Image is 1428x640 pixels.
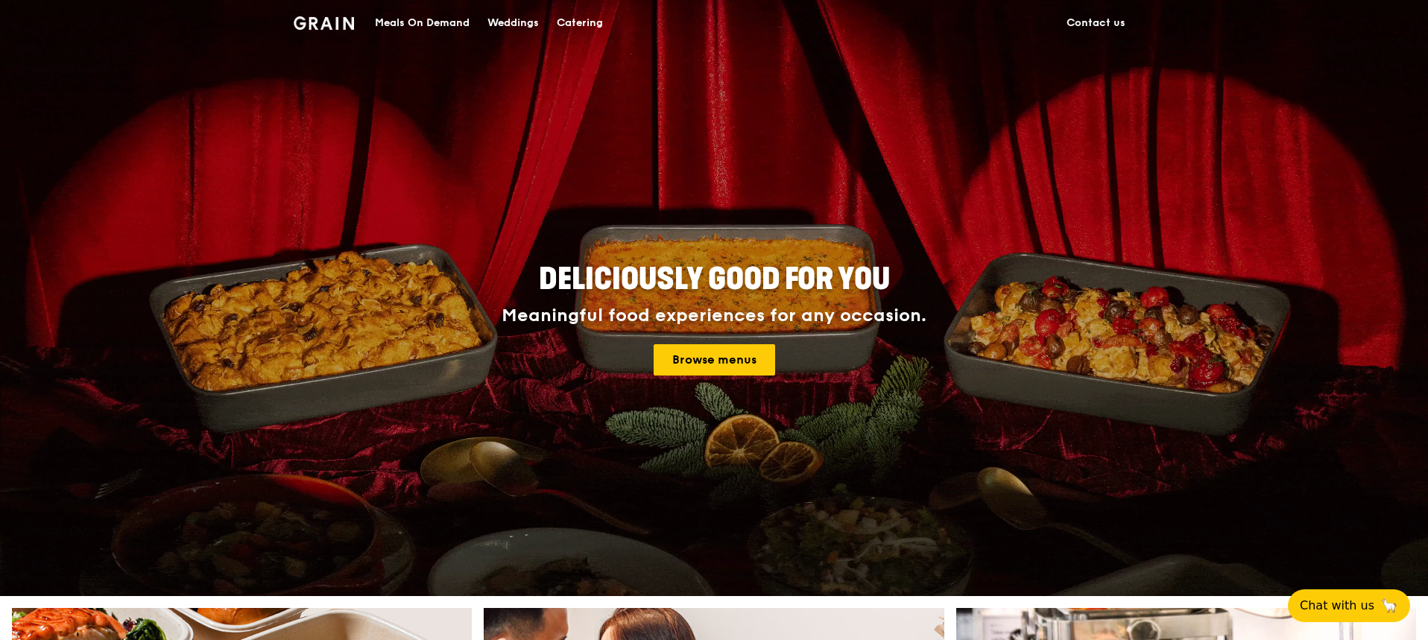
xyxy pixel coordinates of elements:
span: 🦙 [1380,597,1398,615]
div: Meals On Demand [375,1,470,45]
a: Contact us [1058,1,1134,45]
a: Weddings [478,1,548,45]
div: Weddings [487,1,539,45]
div: Catering [557,1,603,45]
span: Deliciously good for you [539,262,890,297]
span: Chat with us [1300,597,1374,615]
img: Grain [294,16,354,30]
div: Meaningful food experiences for any occasion. [446,305,982,326]
button: Chat with us🦙 [1288,589,1410,622]
a: Catering [548,1,612,45]
a: Browse menus [654,344,775,376]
